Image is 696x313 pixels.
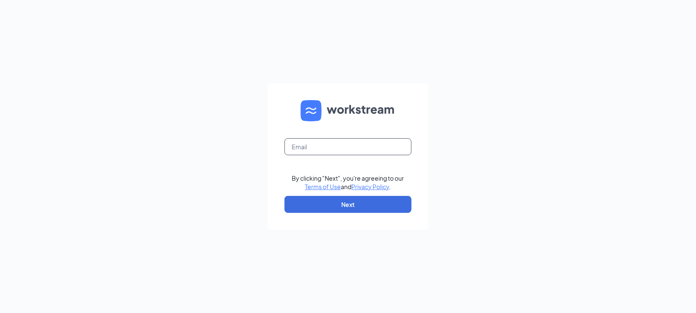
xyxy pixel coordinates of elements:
a: Privacy Policy [352,183,389,190]
img: WS logo and Workstream text [301,100,395,121]
button: Next [284,196,412,213]
a: Terms of Use [305,183,341,190]
div: By clicking "Next", you're agreeing to our and . [292,174,404,191]
input: Email [284,138,412,155]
